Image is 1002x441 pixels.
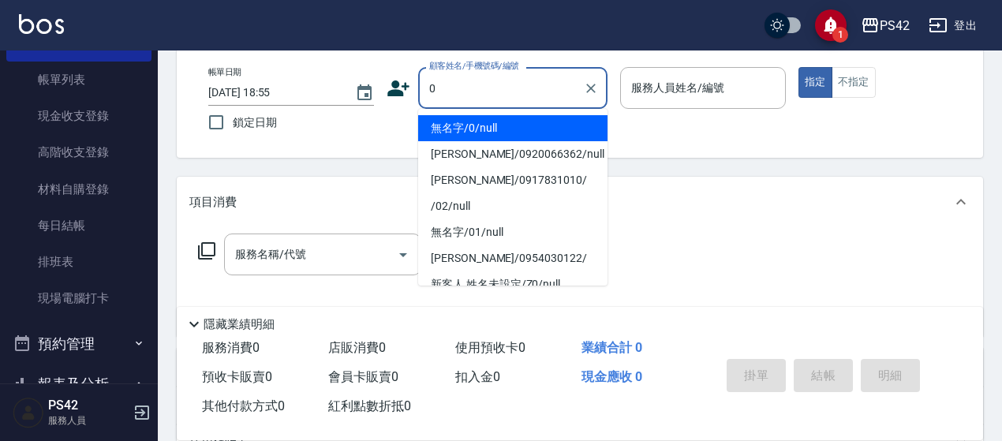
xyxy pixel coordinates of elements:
button: 報表及分析 [6,364,151,405]
span: 服務消費 0 [202,340,260,355]
div: 項目消費 [177,177,983,227]
li: 新客人 姓名未設定/Z0/null [418,271,608,297]
button: 登出 [922,11,983,40]
p: 隱藏業績明細 [204,316,275,333]
li: [PERSON_NAME]/0917831010/ [418,167,608,193]
a: 現場電腦打卡 [6,280,151,316]
a: 每日結帳 [6,207,151,244]
span: 業績合計 0 [581,340,642,355]
span: 紅利點數折抵 0 [328,398,411,413]
span: 其他付款方式 0 [202,398,285,413]
span: 現金應收 0 [581,369,642,384]
a: 高階收支登錄 [6,134,151,170]
h5: PS42 [48,398,129,413]
span: 使用預收卡 0 [455,340,525,355]
li: 無名字/0/null [418,115,608,141]
img: Logo [19,14,64,34]
button: Choose date, selected date is 2025-09-10 [346,74,383,112]
button: 預約管理 [6,323,151,364]
li: /02/null [418,193,608,219]
a: 排班表 [6,244,151,280]
button: 指定 [798,67,832,98]
span: 鎖定日期 [233,114,277,131]
span: 預收卡販賣 0 [202,369,272,384]
button: Open [391,242,416,267]
button: Clear [580,77,602,99]
label: 顧客姓名/手機號碼/編號 [429,60,519,72]
span: 扣入金 0 [455,369,500,384]
img: Person [13,397,44,428]
button: save [815,9,847,41]
span: 1 [832,27,848,43]
a: 帳單列表 [6,62,151,98]
button: 不指定 [832,67,876,98]
div: PS42 [880,16,910,36]
a: 現金收支登錄 [6,98,151,134]
span: 會員卡販賣 0 [328,369,398,384]
button: PS42 [854,9,916,42]
li: [PERSON_NAME]/0954030122/ [418,245,608,271]
li: 無名字/01/null [418,219,608,245]
a: 材料自購登錄 [6,171,151,207]
li: [PERSON_NAME]/0920066362/null [418,141,608,167]
p: 服務人員 [48,413,129,428]
p: 項目消費 [189,194,237,211]
span: 店販消費 0 [328,340,386,355]
label: 帳單日期 [208,66,241,78]
input: YYYY/MM/DD hh:mm [208,80,339,106]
